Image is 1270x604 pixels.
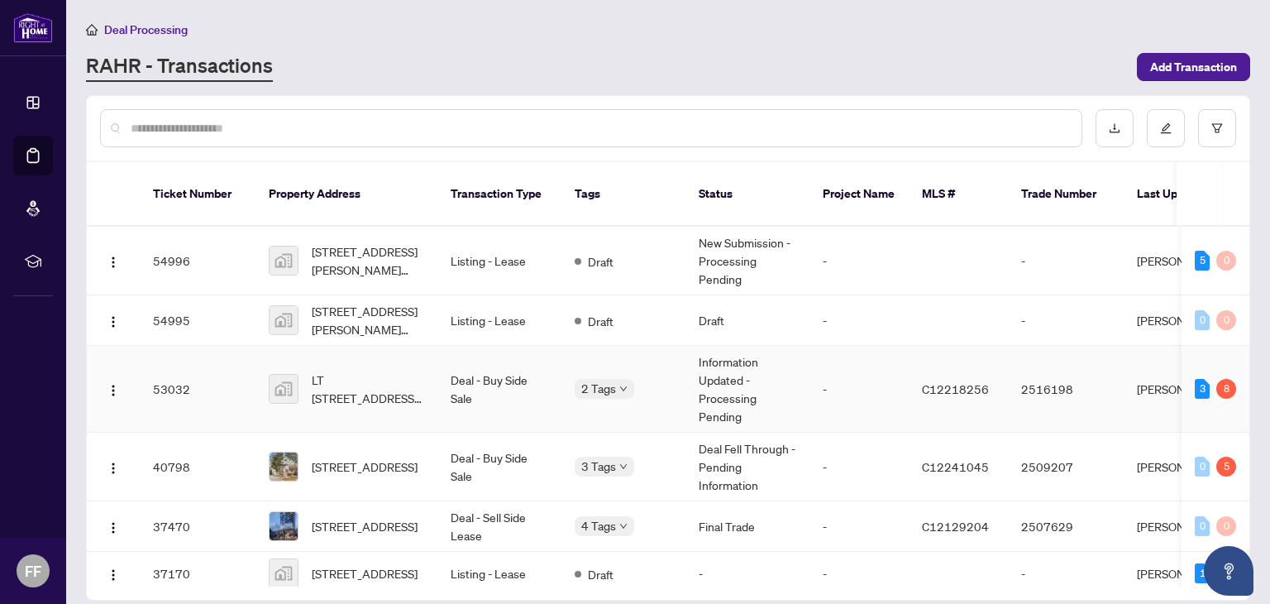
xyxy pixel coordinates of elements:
span: LT [STREET_ADDRESS][PERSON_NAME] [312,371,424,407]
span: Add Transaction [1150,54,1237,80]
td: Deal - Sell Side Lease [437,501,561,552]
td: - [809,295,909,346]
span: 2 Tags [581,379,616,398]
button: Add Transaction [1137,53,1250,81]
th: MLS # [909,162,1008,227]
span: C12241045 [922,459,989,474]
td: - [809,227,909,295]
span: edit [1160,122,1172,134]
th: Last Updated By [1124,162,1248,227]
span: [STREET_ADDRESS] [312,517,418,535]
div: 0 [1195,310,1210,330]
td: - [685,552,809,596]
img: thumbnail-img [270,453,298,481]
td: - [809,346,909,433]
td: [PERSON_NAME] [1124,552,1248,596]
button: Logo [100,376,127,402]
img: Logo [107,256,120,269]
button: edit [1147,109,1185,147]
td: 37170 [140,552,255,596]
span: Draft [588,312,614,330]
button: filter [1198,109,1236,147]
td: [PERSON_NAME] [1124,227,1248,295]
div: 0 [1216,516,1236,536]
th: Trade Number [1008,162,1124,227]
td: Listing - Lease [437,227,561,295]
td: - [809,552,909,596]
span: home [86,24,98,36]
td: [PERSON_NAME] [1124,346,1248,433]
div: 0 [1195,457,1210,477]
td: 2516198 [1008,346,1124,433]
th: Tags [561,162,685,227]
span: filter [1211,122,1223,134]
span: Deal Processing [104,22,188,37]
span: Draft [588,565,614,583]
button: Logo [100,453,127,480]
td: 2509207 [1008,433,1124,501]
div: 1 [1195,563,1210,583]
td: 53032 [140,346,255,433]
span: down [619,522,628,530]
td: Information Updated - Processing Pending [685,346,809,433]
img: Logo [107,568,120,582]
td: Final Trade [685,501,809,552]
img: thumbnail-img [270,559,298,587]
span: [STREET_ADDRESS] [312,564,418,582]
div: 0 [1216,310,1236,330]
td: - [1008,552,1124,596]
th: Property Address [255,162,437,227]
span: down [619,463,628,471]
td: 37470 [140,501,255,552]
td: 54995 [140,295,255,346]
span: FF [25,559,41,582]
td: Listing - Lease [437,552,561,596]
img: Logo [107,384,120,397]
button: Logo [100,513,127,539]
td: - [1008,295,1124,346]
td: - [809,433,909,501]
td: Draft [685,295,809,346]
span: download [1109,122,1120,134]
th: Status [685,162,809,227]
th: Ticket Number [140,162,255,227]
span: C12218256 [922,381,989,396]
img: thumbnail-img [270,247,298,275]
td: Deal Fell Through - Pending Information [685,433,809,501]
button: Open asap [1204,546,1253,596]
td: Deal - Buy Side Sale [437,433,561,501]
td: 54996 [140,227,255,295]
img: Logo [107,521,120,534]
img: thumbnail-img [270,512,298,540]
span: [STREET_ADDRESS] [312,458,418,476]
td: 2507629 [1008,501,1124,552]
div: 5 [1195,251,1210,271]
td: Listing - Lease [437,295,561,346]
button: Logo [100,307,127,333]
td: [PERSON_NAME] [1124,501,1248,552]
td: - [809,501,909,552]
div: 5 [1216,457,1236,477]
span: Draft [588,252,614,271]
td: 40798 [140,433,255,501]
img: Logo [107,315,120,328]
td: Deal - Buy Side Sale [437,346,561,433]
img: logo [13,12,53,43]
img: Logo [107,462,120,475]
button: download [1096,109,1134,147]
td: New Submission - Processing Pending [685,227,809,295]
th: Project Name [809,162,909,227]
td: [PERSON_NAME] [1124,433,1248,501]
button: Logo [100,560,127,587]
img: thumbnail-img [270,375,298,403]
span: C12129204 [922,519,989,534]
td: [PERSON_NAME] [1124,295,1248,346]
span: [STREET_ADDRESS][PERSON_NAME][PERSON_NAME] [312,242,424,279]
div: 0 [1195,516,1210,536]
span: down [619,385,628,393]
div: 3 [1195,379,1210,399]
img: thumbnail-img [270,306,298,334]
a: RAHR - Transactions [86,52,273,82]
span: [STREET_ADDRESS][PERSON_NAME][PERSON_NAME] [312,302,424,338]
td: - [1008,227,1124,295]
